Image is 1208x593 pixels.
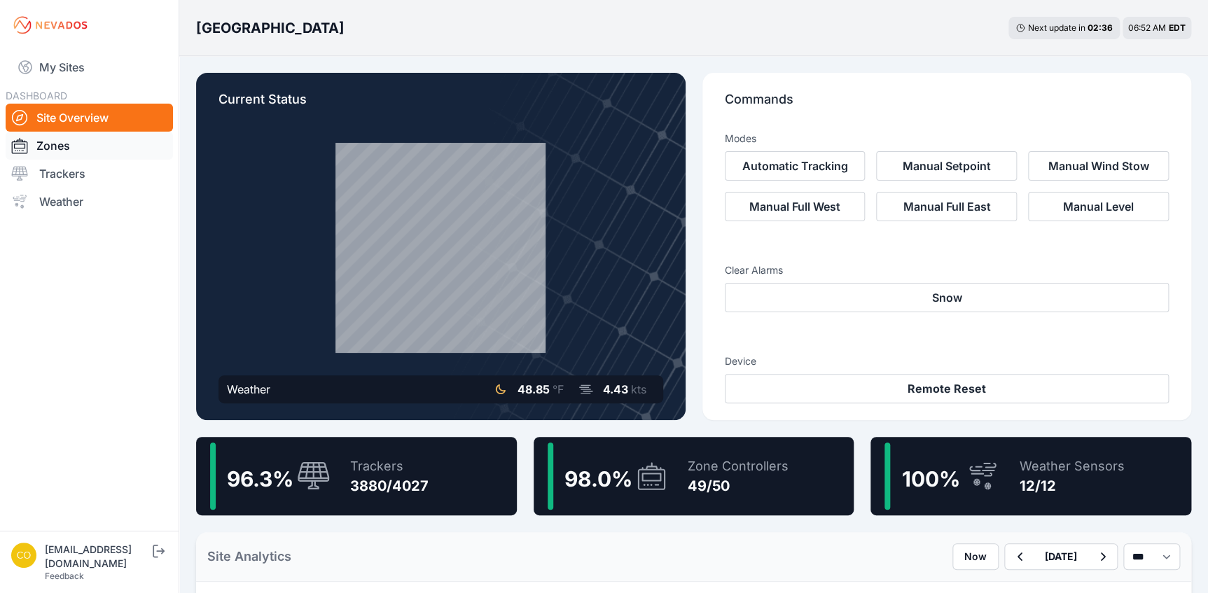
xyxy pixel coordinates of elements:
[207,547,291,566] h2: Site Analytics
[11,543,36,568] img: controlroomoperator@invenergy.com
[688,456,789,476] div: Zone Controllers
[350,476,429,496] div: 3880/4027
[518,382,550,396] span: 48.85
[196,437,517,515] a: 96.3%Trackers3880/4027
[688,476,789,496] div: 49/50
[1169,22,1186,33] span: EDT
[1128,22,1166,33] span: 06:52 AM
[218,90,663,120] p: Current Status
[876,192,1017,221] button: Manual Full East
[534,437,854,515] a: 98.0%Zone Controllers49/50
[1028,151,1169,181] button: Manual Wind Stow
[6,50,173,84] a: My Sites
[45,571,84,581] a: Feedback
[725,132,756,146] h3: Modes
[725,263,1169,277] h3: Clear Alarms
[603,382,628,396] span: 4.43
[725,354,1169,368] h3: Device
[6,132,173,160] a: Zones
[725,90,1169,120] p: Commands
[1034,544,1088,569] button: [DATE]
[725,192,866,221] button: Manual Full West
[564,466,632,491] span: 98.0 %
[6,104,173,132] a: Site Overview
[6,90,67,102] span: DASHBOARD
[553,382,564,396] span: °F
[631,382,646,396] span: kts
[196,10,345,46] nav: Breadcrumb
[6,160,173,188] a: Trackers
[227,381,270,398] div: Weather
[725,283,1169,312] button: Snow
[876,151,1017,181] button: Manual Setpoint
[1019,456,1124,476] div: Weather Sensors
[1028,22,1085,33] span: Next update in
[1088,22,1113,34] div: 02 : 36
[952,543,999,570] button: Now
[901,466,959,491] span: 100 %
[1028,192,1169,221] button: Manual Level
[227,466,293,491] span: 96.3 %
[196,18,345,38] h3: [GEOGRAPHIC_DATA]
[45,543,150,571] div: [EMAIL_ADDRESS][DOMAIN_NAME]
[725,151,866,181] button: Automatic Tracking
[11,14,90,36] img: Nevados
[725,374,1169,403] button: Remote Reset
[6,188,173,216] a: Weather
[350,456,429,476] div: Trackers
[1019,476,1124,496] div: 12/12
[870,437,1191,515] a: 100%Weather Sensors12/12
